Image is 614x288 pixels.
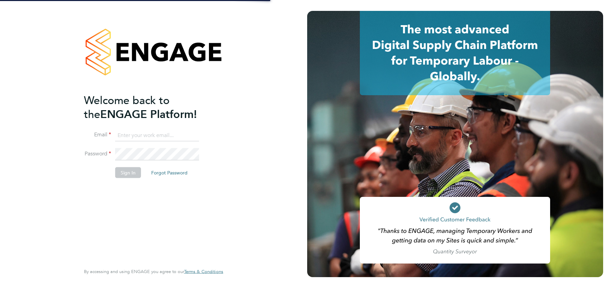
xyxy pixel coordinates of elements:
h2: ENGAGE Platform! [84,93,216,121]
button: Forgot Password [146,167,193,178]
label: Email [84,131,111,138]
span: Terms & Conditions [184,269,223,274]
a: Terms & Conditions [184,269,223,274]
button: Sign In [115,167,141,178]
input: Enter your work email... [115,129,199,141]
span: By accessing and using ENGAGE you agree to our [84,269,223,274]
span: Welcome back to the [84,94,170,121]
label: Password [84,150,111,157]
